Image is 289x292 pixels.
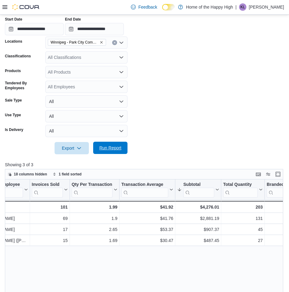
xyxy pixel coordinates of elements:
div: $4,276.01 [177,203,219,211]
p: Home of the Happy High [186,3,233,11]
div: 1.99 [72,203,117,211]
div: 2.65 [72,226,117,233]
button: Keyboard shortcuts [255,171,262,178]
button: Open list of options [119,84,124,89]
div: Qty Per Transaction [72,182,112,187]
button: Enter fullscreen [274,171,282,178]
label: Start Date [5,17,22,22]
label: Products [5,68,21,73]
div: Invoices Sold [32,182,63,187]
span: Feedback [138,4,157,10]
button: Open list of options [119,55,124,60]
span: Export [58,142,85,154]
button: Total Quantity [223,182,263,197]
p: | [235,3,237,11]
div: 27 [223,237,263,244]
button: Open list of options [119,40,124,45]
span: Run Report [99,145,121,151]
button: Qty Per Transaction [72,182,117,197]
div: $30.47 [121,237,173,244]
button: Transaction Average [121,182,173,197]
button: All [45,125,127,137]
div: Total Quantity [223,182,258,197]
label: Use Type [5,113,21,117]
button: All [45,95,127,108]
div: Transaction Average [121,182,168,187]
div: 1.9 [72,215,117,222]
div: Invoices Sold [32,182,63,197]
button: All [45,110,127,122]
button: Open list of options [119,70,124,75]
button: Subtotal [177,182,219,197]
div: $53.37 [121,226,173,233]
div: Subtotal [183,182,214,187]
div: $41.76 [121,215,173,222]
button: Export [55,142,89,154]
div: Kiannah Lloyd [239,3,246,11]
input: Dark Mode [162,4,175,10]
div: Qty Per Transaction [72,182,112,197]
span: Winnipeg - Park City Commons - Fire & Flower [51,39,98,45]
div: 15 [32,237,68,244]
div: Transaction Average [121,182,168,197]
p: [PERSON_NAME] [249,3,284,11]
button: Remove Winnipeg - Park City Commons - Fire & Flower from selection in this group [100,40,103,44]
a: Feedback [128,1,159,13]
label: Locations [5,39,22,44]
input: Press the down key to open a popover containing a calendar. [65,23,124,35]
div: 1.69 [72,237,117,244]
div: 17 [32,226,68,233]
div: Subtotal [183,182,214,197]
button: 18 columns hidden [5,171,50,178]
label: End Date [65,17,81,22]
label: Tendered By Employees [5,81,43,90]
div: $907.37 [177,226,219,233]
span: 1 field sorted [59,172,82,177]
button: Clear input [112,40,117,45]
label: Classifications [5,54,31,59]
span: Winnipeg - Park City Commons - Fire & Flower [48,39,106,46]
div: $487.45 [177,237,219,244]
div: $41.92 [121,203,173,211]
button: Run Report [93,142,127,154]
input: Press the down key to open a popover containing a calendar. [5,23,64,35]
div: 69 [32,215,68,222]
label: Sale Type [5,98,22,103]
img: Cova [12,4,40,10]
button: 1 field sorted [50,171,84,178]
div: Total Quantity [223,182,258,187]
div: 45 [223,226,263,233]
button: Invoices Sold [32,182,68,197]
div: 203 [223,203,263,211]
div: 131 [223,215,263,222]
p: Showing 3 of 3 [5,162,286,168]
div: 101 [32,203,68,211]
span: 18 columns hidden [14,172,47,177]
button: Display options [264,171,272,178]
label: Is Delivery [5,127,23,132]
span: KL [241,3,245,11]
div: $2,881.19 [177,215,219,222]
